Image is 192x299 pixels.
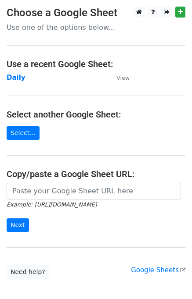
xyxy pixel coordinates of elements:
h4: Use a recent Google Sheet: [7,59,185,69]
iframe: Chat Widget [148,257,192,299]
small: Example: [URL][DOMAIN_NAME] [7,201,97,208]
h4: Select another Google Sheet: [7,109,185,120]
p: Use one of the options below... [7,23,185,32]
input: Paste your Google Sheet URL here [7,183,181,199]
h3: Choose a Google Sheet [7,7,185,19]
a: Need help? [7,265,49,279]
a: Daily [7,74,25,82]
a: Google Sheets [131,266,185,274]
a: Select... [7,126,40,140]
input: Next [7,218,29,232]
small: View [116,75,130,81]
a: View [108,74,130,82]
h4: Copy/paste a Google Sheet URL: [7,169,185,179]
